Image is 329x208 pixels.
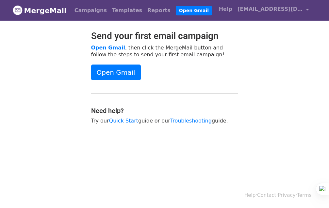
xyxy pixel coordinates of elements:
p: Try our guide or our guide. [91,117,238,124]
a: Open Gmail [176,6,212,15]
img: MergeMail logo [13,5,23,15]
p: , then click the MergeMail button and follow the steps to send your first email campaign! [91,44,238,58]
a: Help [244,192,255,198]
iframe: Chat Widget [296,177,329,208]
a: Troubleshooting [170,118,212,124]
a: MergeMail [13,4,67,17]
a: Help [216,3,235,16]
a: Templates [109,4,145,17]
a: Reports [145,4,173,17]
a: Campaigns [72,4,109,17]
a: Quick Start [109,118,138,124]
h4: Need help? [91,107,238,115]
a: Contact [257,192,276,198]
a: Privacy [278,192,295,198]
a: Open Gmail [91,65,141,80]
h2: Send your first email campaign [91,30,238,42]
a: Open Gmail [91,45,125,51]
span: [EMAIL_ADDRESS][DOMAIN_NAME] [238,5,303,13]
a: [EMAIL_ADDRESS][DOMAIN_NAME] [235,3,311,18]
